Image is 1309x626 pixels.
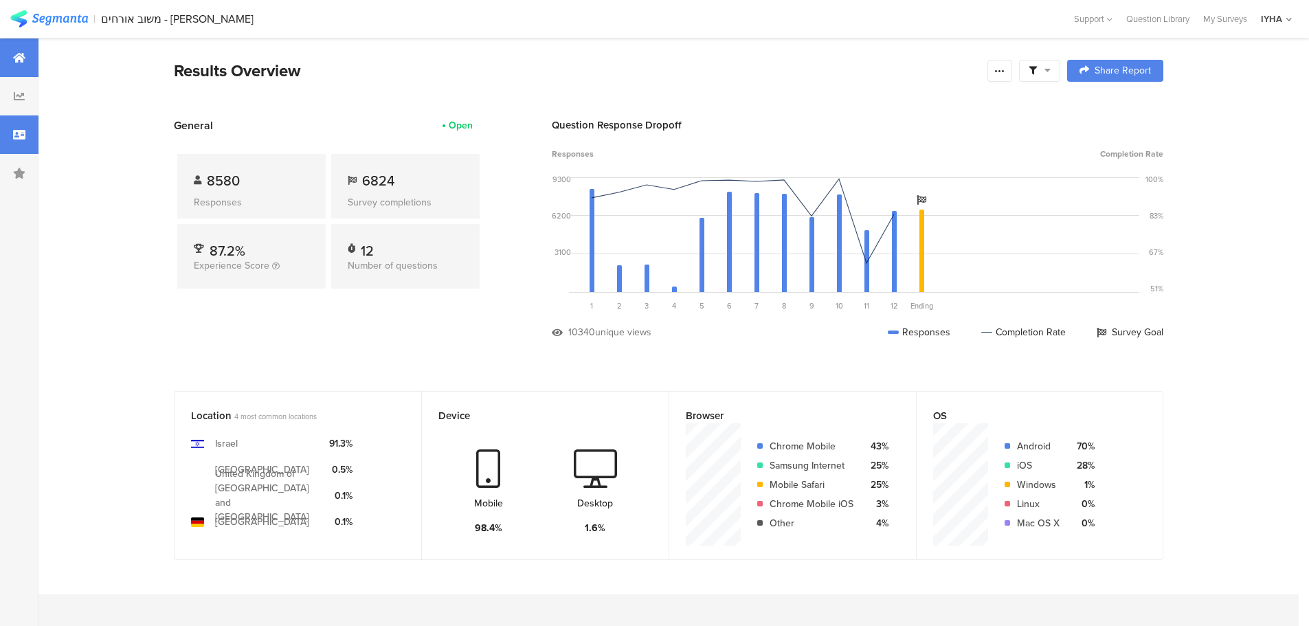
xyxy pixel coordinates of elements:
[981,325,1066,339] div: Completion Rate
[438,408,629,423] div: Device
[864,497,888,511] div: 3%
[101,12,254,25] div: משוב אורחים - [PERSON_NAME]
[1097,325,1163,339] div: Survey Goal
[1071,439,1095,454] div: 70%
[329,515,353,529] div: 0.1%
[770,516,853,530] div: Other
[585,521,605,535] div: 1.6%
[917,195,926,205] i: Survey Goal
[234,411,317,422] span: 4 most common locations
[700,300,704,311] span: 5
[215,436,238,451] div: Israel
[552,148,594,160] span: Responses
[329,436,353,451] div: 91.3%
[1119,12,1196,25] a: Question Library
[348,258,438,273] span: Number of questions
[864,300,869,311] span: 11
[474,496,503,511] div: Mobile
[1196,12,1254,25] a: My Surveys
[361,241,374,254] div: 12
[590,300,593,311] span: 1
[770,497,853,511] div: Chrome Mobile iOS
[329,489,353,503] div: 0.1%
[449,118,473,133] div: Open
[686,408,877,423] div: Browser
[1017,439,1060,454] div: Android
[552,118,1163,133] div: Question Response Dropoff
[552,210,571,221] div: 6200
[1095,66,1151,76] span: Share Report
[1074,8,1112,30] div: Support
[754,300,759,311] span: 7
[174,58,981,83] div: Results Overview
[1150,210,1163,221] div: 83%
[770,458,853,473] div: Samsung Internet
[727,300,732,311] span: 6
[770,478,853,492] div: Mobile Safari
[215,462,309,477] div: [GEOGRAPHIC_DATA]
[194,258,269,273] span: Experience Score
[645,300,649,311] span: 3
[1071,516,1095,530] div: 0%
[908,300,935,311] div: Ending
[864,458,888,473] div: 25%
[1261,12,1282,25] div: IYHA
[552,174,571,185] div: 9300
[215,467,318,524] div: United Kingdom of [GEOGRAPHIC_DATA] and [GEOGRAPHIC_DATA]
[782,300,786,311] span: 8
[475,521,502,535] div: 98.4%
[809,300,814,311] span: 9
[207,170,240,191] span: 8580
[1145,174,1163,185] div: 100%
[1149,247,1163,258] div: 67%
[10,10,88,27] img: segmanta logo
[864,478,888,492] div: 25%
[191,408,382,423] div: Location
[577,496,613,511] div: Desktop
[210,241,245,261] span: 87.2%
[93,11,96,27] div: |
[770,439,853,454] div: Chrome Mobile
[1071,497,1095,511] div: 0%
[1150,283,1163,294] div: 51%
[348,195,463,210] div: Survey completions
[1017,497,1060,511] div: Linux
[568,325,595,339] div: 10340
[836,300,843,311] span: 10
[1071,458,1095,473] div: 28%
[933,408,1123,423] div: OS
[362,170,394,191] span: 6824
[1017,478,1060,492] div: Windows
[194,195,309,210] div: Responses
[672,300,676,311] span: 4
[215,515,309,529] div: [GEOGRAPHIC_DATA]
[1100,148,1163,160] span: Completion Rate
[1017,516,1060,530] div: Mac OS X
[864,439,888,454] div: 43%
[1071,478,1095,492] div: 1%
[617,300,622,311] span: 2
[864,516,888,530] div: 4%
[329,462,353,477] div: 0.5%
[555,247,571,258] div: 3100
[888,325,950,339] div: Responses
[891,300,898,311] span: 12
[174,118,213,133] span: General
[595,325,651,339] div: unique views
[1017,458,1060,473] div: iOS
